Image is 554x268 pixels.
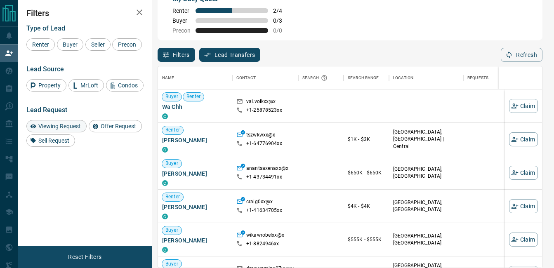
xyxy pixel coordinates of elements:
[98,123,139,129] span: Offer Request
[26,8,144,18] h2: Filters
[246,98,276,107] p: val.volkxx@x
[158,66,232,89] div: Name
[26,24,65,32] span: Type of Lead
[246,240,279,247] p: +1- 8824946xx
[162,203,228,211] span: [PERSON_NAME]
[162,136,228,144] span: [PERSON_NAME]
[348,236,385,243] p: $555K - $555K
[246,232,284,240] p: wikawrobelxx@x
[162,169,228,178] span: [PERSON_NAME]
[273,7,291,14] span: 2 / 4
[112,38,142,51] div: Precon
[162,103,228,111] span: Wa Chh
[60,41,80,48] span: Buyer
[162,261,182,268] span: Buyer
[35,123,84,129] span: Viewing Request
[26,120,87,132] div: Viewing Request
[26,38,55,51] div: Renter
[162,93,182,100] span: Buyer
[162,113,168,119] div: condos.ca
[509,132,538,146] button: Claim
[183,93,204,100] span: Renter
[344,66,389,89] div: Search Range
[162,193,183,200] span: Renter
[199,48,261,62] button: Lead Transfers
[78,82,101,89] span: MrLoft
[89,120,142,132] div: Offer Request
[26,65,64,73] span: Lead Source
[348,202,385,210] p: $4K - $4K
[162,236,228,244] span: [PERSON_NAME]
[246,174,282,181] p: +1- 43734491xx
[162,214,168,219] div: condos.ca
[88,41,108,48] span: Seller
[348,66,379,89] div: Search Range
[158,48,195,62] button: Filters
[172,27,191,34] span: Precon
[393,129,459,150] p: [GEOGRAPHIC_DATA], [GEOGRAPHIC_DATA] | Central
[35,137,72,144] span: Sell Request
[246,140,282,147] p: +1- 64776904xx
[26,134,75,147] div: Sell Request
[273,17,291,24] span: 0 / 3
[236,66,256,89] div: Contact
[393,233,459,247] p: [GEOGRAPHIC_DATA], [GEOGRAPHIC_DATA]
[509,99,538,113] button: Claim
[393,166,459,180] p: [GEOGRAPHIC_DATA], [GEOGRAPHIC_DATA]
[246,207,282,214] p: +1- 41634705xx
[393,199,459,213] p: [GEOGRAPHIC_DATA], [GEOGRAPHIC_DATA]
[162,66,174,89] div: Name
[393,66,413,89] div: Location
[115,82,141,89] span: Condos
[26,106,67,114] span: Lead Request
[246,198,273,207] p: craig0xx@x
[246,107,282,114] p: +1- 25878523xx
[172,7,191,14] span: Renter
[162,160,182,167] span: Buyer
[162,227,182,234] span: Buyer
[29,41,52,48] span: Renter
[172,17,191,24] span: Buyer
[106,79,144,92] div: Condos
[162,147,168,153] div: condos.ca
[302,66,330,89] div: Search
[509,199,538,213] button: Claim
[162,247,168,253] div: condos.ca
[57,38,83,51] div: Buyer
[232,66,298,89] div: Contact
[348,169,385,176] p: $650K - $650K
[348,136,385,143] p: $1K - $3K
[389,66,463,89] div: Location
[63,250,107,264] button: Reset Filters
[501,48,542,62] button: Refresh
[509,233,538,247] button: Claim
[162,127,183,134] span: Renter
[35,82,64,89] span: Property
[68,79,104,92] div: MrLoft
[26,79,66,92] div: Property
[467,66,488,89] div: Requests
[273,27,291,34] span: 0 / 0
[115,41,139,48] span: Precon
[246,165,288,174] p: anantsaxenaxx@x
[162,180,168,186] div: condos.ca
[246,132,275,140] p: tszwkwxx@x
[509,166,538,180] button: Claim
[85,38,111,51] div: Seller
